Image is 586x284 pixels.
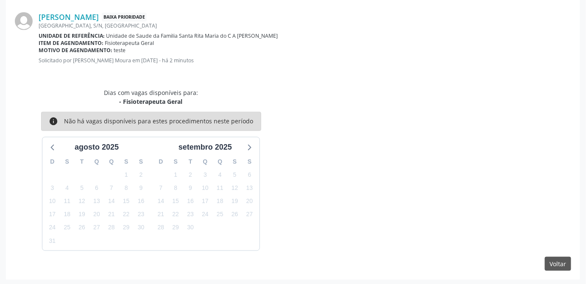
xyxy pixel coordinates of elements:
span: sexta-feira, 1 de agosto de 2025 [120,169,132,181]
span: terça-feira, 26 de agosto de 2025 [76,222,88,234]
span: sábado, 2 de agosto de 2025 [135,169,147,181]
span: sexta-feira, 15 de agosto de 2025 [120,195,132,207]
b: Unidade de referência: [39,32,105,39]
div: Não há vagas disponíveis para estes procedimentos neste período [64,117,253,126]
span: terça-feira, 16 de setembro de 2025 [184,195,196,207]
span: terça-feira, 2 de setembro de 2025 [184,169,196,181]
span: quarta-feira, 24 de setembro de 2025 [199,209,211,220]
span: quarta-feira, 13 de agosto de 2025 [91,195,103,207]
div: Q [89,155,104,168]
span: domingo, 24 de agosto de 2025 [46,222,58,234]
span: quarta-feira, 17 de setembro de 2025 [199,195,211,207]
div: Q [104,155,119,168]
div: T [75,155,89,168]
span: quinta-feira, 25 de setembro de 2025 [214,209,226,220]
span: segunda-feira, 11 de agosto de 2025 [61,195,73,207]
span: Baixa Prioridade [102,13,147,22]
span: sábado, 23 de agosto de 2025 [135,209,147,220]
span: segunda-feira, 8 de setembro de 2025 [170,182,181,194]
div: agosto 2025 [71,142,122,153]
span: quinta-feira, 21 de agosto de 2025 [106,209,117,220]
span: sábado, 27 de setembro de 2025 [244,209,256,220]
img: img [15,12,33,30]
span: sexta-feira, 5 de setembro de 2025 [229,169,241,181]
div: S [227,155,242,168]
div: D [45,155,60,168]
div: S [242,155,257,168]
div: D [153,155,168,168]
span: segunda-feira, 4 de agosto de 2025 [61,182,73,194]
span: sexta-feira, 29 de agosto de 2025 [120,222,132,234]
span: quinta-feira, 18 de setembro de 2025 [214,195,226,207]
span: domingo, 17 de agosto de 2025 [46,209,58,220]
span: domingo, 7 de setembro de 2025 [155,182,167,194]
span: domingo, 10 de agosto de 2025 [46,195,58,207]
span: quarta-feira, 27 de agosto de 2025 [91,222,103,234]
div: S [134,155,148,168]
span: domingo, 31 de agosto de 2025 [46,235,58,247]
span: segunda-feira, 22 de setembro de 2025 [170,209,181,220]
span: domingo, 14 de setembro de 2025 [155,195,167,207]
span: terça-feira, 23 de setembro de 2025 [184,209,196,220]
div: setembro 2025 [175,142,235,153]
span: sábado, 20 de setembro de 2025 [244,195,256,207]
span: quarta-feira, 20 de agosto de 2025 [91,209,103,220]
p: Solicitado por [PERSON_NAME] Moura em [DATE] - há 2 minutos [39,57,571,64]
span: sexta-feira, 19 de setembro de 2025 [229,195,241,207]
span: quinta-feira, 28 de agosto de 2025 [106,222,117,234]
span: segunda-feira, 1 de setembro de 2025 [170,169,181,181]
span: terça-feira, 12 de agosto de 2025 [76,195,88,207]
span: terça-feira, 9 de setembro de 2025 [184,182,196,194]
span: quarta-feira, 10 de setembro de 2025 [199,182,211,194]
span: sábado, 6 de setembro de 2025 [244,169,256,181]
span: segunda-feira, 15 de setembro de 2025 [170,195,181,207]
span: quarta-feira, 6 de agosto de 2025 [91,182,103,194]
div: Q [198,155,213,168]
span: Unidade de Saude da Familia Santa Rita Maria do C A [PERSON_NAME] [106,32,278,39]
div: [GEOGRAPHIC_DATA], S/N, [GEOGRAPHIC_DATA] [39,22,571,29]
span: domingo, 21 de setembro de 2025 [155,209,167,220]
span: sexta-feira, 22 de agosto de 2025 [120,209,132,220]
span: sábado, 9 de agosto de 2025 [135,182,147,194]
span: quinta-feira, 11 de setembro de 2025 [214,182,226,194]
span: sexta-feira, 8 de agosto de 2025 [120,182,132,194]
div: S [168,155,183,168]
span: domingo, 3 de agosto de 2025 [46,182,58,194]
span: sexta-feira, 26 de setembro de 2025 [229,209,241,220]
div: - Fisioterapeuta Geral [104,97,198,106]
span: quarta-feira, 3 de setembro de 2025 [199,169,211,181]
span: teste [114,47,126,54]
span: sexta-feira, 12 de setembro de 2025 [229,182,241,194]
i: info [49,117,58,126]
span: segunda-feira, 29 de setembro de 2025 [170,222,181,234]
span: sábado, 13 de setembro de 2025 [244,182,256,194]
a: [PERSON_NAME] [39,12,99,22]
span: terça-feira, 5 de agosto de 2025 [76,182,88,194]
span: quinta-feira, 4 de setembro de 2025 [214,169,226,181]
div: Q [212,155,227,168]
span: terça-feira, 30 de setembro de 2025 [184,222,196,234]
div: S [60,155,75,168]
div: Dias com vagas disponíveis para: [104,88,198,106]
span: quinta-feira, 7 de agosto de 2025 [106,182,117,194]
button: Voltar [545,257,571,271]
div: T [183,155,198,168]
span: segunda-feira, 18 de agosto de 2025 [61,209,73,220]
span: quinta-feira, 14 de agosto de 2025 [106,195,117,207]
span: domingo, 28 de setembro de 2025 [155,222,167,234]
span: sábado, 30 de agosto de 2025 [135,222,147,234]
div: S [119,155,134,168]
span: sábado, 16 de agosto de 2025 [135,195,147,207]
span: Fisioterapeuta Geral [105,39,154,47]
span: terça-feira, 19 de agosto de 2025 [76,209,88,220]
b: Item de agendamento: [39,39,103,47]
b: Motivo de agendamento: [39,47,112,54]
span: segunda-feira, 25 de agosto de 2025 [61,222,73,234]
